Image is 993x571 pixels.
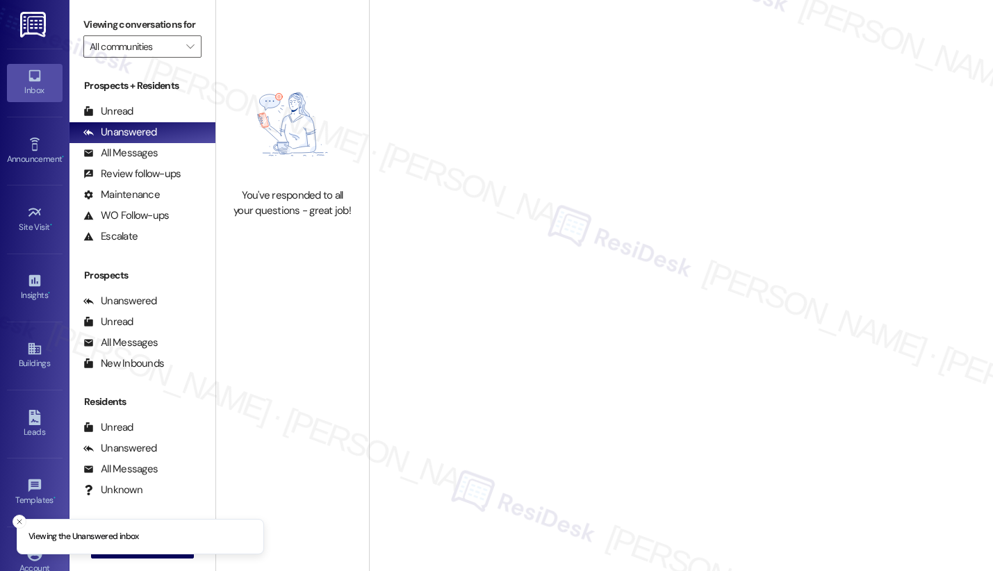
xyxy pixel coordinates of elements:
[83,294,157,308] div: Unanswered
[83,315,133,329] div: Unread
[20,12,49,38] img: ResiDesk Logo
[7,269,63,306] a: Insights •
[7,406,63,443] a: Leads
[186,41,194,52] i: 
[7,201,63,238] a: Site Visit •
[50,220,52,230] span: •
[7,337,63,374] a: Buildings
[83,104,133,119] div: Unread
[69,78,215,93] div: Prospects + Residents
[7,64,63,101] a: Inbox
[83,188,160,202] div: Maintenance
[83,146,158,160] div: All Messages
[90,35,179,58] input: All communities
[83,14,202,35] label: Viewing conversations for
[83,125,157,140] div: Unanswered
[13,515,26,529] button: Close toast
[62,152,64,162] span: •
[231,188,354,218] div: You've responded to all your questions - great job!
[7,474,63,511] a: Templates •
[69,395,215,409] div: Residents
[83,229,138,244] div: Escalate
[231,67,354,181] img: empty-state
[83,462,158,477] div: All Messages
[48,288,50,298] span: •
[83,208,169,223] div: WO Follow-ups
[83,483,142,497] div: Unknown
[28,531,139,543] p: Viewing the Unanswered inbox
[83,441,157,456] div: Unanswered
[83,336,158,350] div: All Messages
[83,420,133,435] div: Unread
[54,493,56,503] span: •
[83,356,164,371] div: New Inbounds
[83,167,181,181] div: Review follow-ups
[69,268,215,283] div: Prospects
